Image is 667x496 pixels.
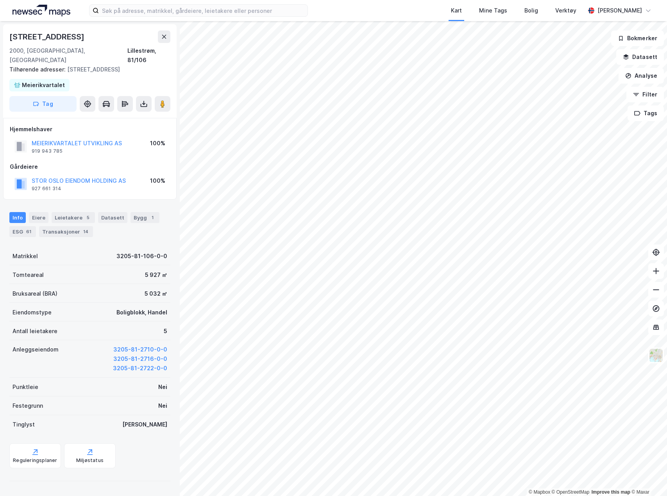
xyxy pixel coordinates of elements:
div: 1 [148,214,156,221]
input: Søk på adresse, matrikkel, gårdeiere, leietakere eller personer [99,5,308,16]
div: Hjemmelshaver [10,125,170,134]
div: Lillestrøm, 81/106 [127,46,170,65]
div: Tinglyst [13,420,35,429]
div: Bruksareal (BRA) [13,289,57,298]
img: Z [649,348,663,363]
div: Gårdeiere [10,162,170,171]
div: Bygg [131,212,159,223]
button: Tag [9,96,77,112]
button: Filter [626,87,664,102]
div: [STREET_ADDRESS] [9,65,164,74]
div: Mine Tags [479,6,507,15]
div: 927 661 314 [32,186,61,192]
div: [PERSON_NAME] [122,420,167,429]
div: Reguleringsplaner [13,457,57,464]
a: OpenStreetMap [552,489,590,495]
div: 5 032 ㎡ [145,289,167,298]
div: Kart [451,6,462,15]
div: Matrikkel [13,252,38,261]
a: Improve this map [592,489,630,495]
div: [PERSON_NAME] [597,6,642,15]
div: Nei [158,382,167,392]
div: Datasett [98,212,127,223]
div: ESG [9,226,36,237]
button: 3205-81-2716-0-0 [113,354,167,364]
button: Tags [628,105,664,121]
div: Transaksjoner [39,226,93,237]
iframe: Chat Widget [628,459,667,496]
div: [STREET_ADDRESS] [9,30,86,43]
div: Punktleie [13,382,38,392]
div: 2000, [GEOGRAPHIC_DATA], [GEOGRAPHIC_DATA] [9,46,127,65]
div: Tomteareal [13,270,44,280]
button: 3205-81-2710-0-0 [113,345,167,354]
a: Mapbox [529,489,550,495]
img: logo.a4113a55bc3d86da70a041830d287a7e.svg [13,5,70,16]
button: Datasett [616,49,664,65]
div: Info [9,212,26,223]
div: Eiendomstype [13,308,52,317]
div: Nei [158,401,167,410]
div: Anleggseiendom [13,345,59,354]
div: Meierikvartalet [22,80,65,90]
div: 5 [164,327,167,336]
div: Boligblokk, Handel [116,308,167,317]
div: 100% [150,139,165,148]
div: Bolig [524,6,538,15]
div: 3205-81-106-0-0 [116,252,167,261]
span: Tilhørende adresser: [9,66,67,73]
div: 61 [25,228,33,236]
div: Miljøstatus [76,457,104,464]
div: 5 [84,214,92,221]
button: Analyse [619,68,664,84]
div: Eiere [29,212,48,223]
button: 3205-81-2722-0-0 [113,364,167,373]
div: 14 [82,228,90,236]
div: Antall leietakere [13,327,57,336]
div: 5 927 ㎡ [145,270,167,280]
div: Verktøy [555,6,576,15]
div: Leietakere [52,212,95,223]
div: Festegrunn [13,401,43,410]
div: 919 943 785 [32,148,63,154]
button: Bokmerker [611,30,664,46]
div: 100% [150,176,165,186]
